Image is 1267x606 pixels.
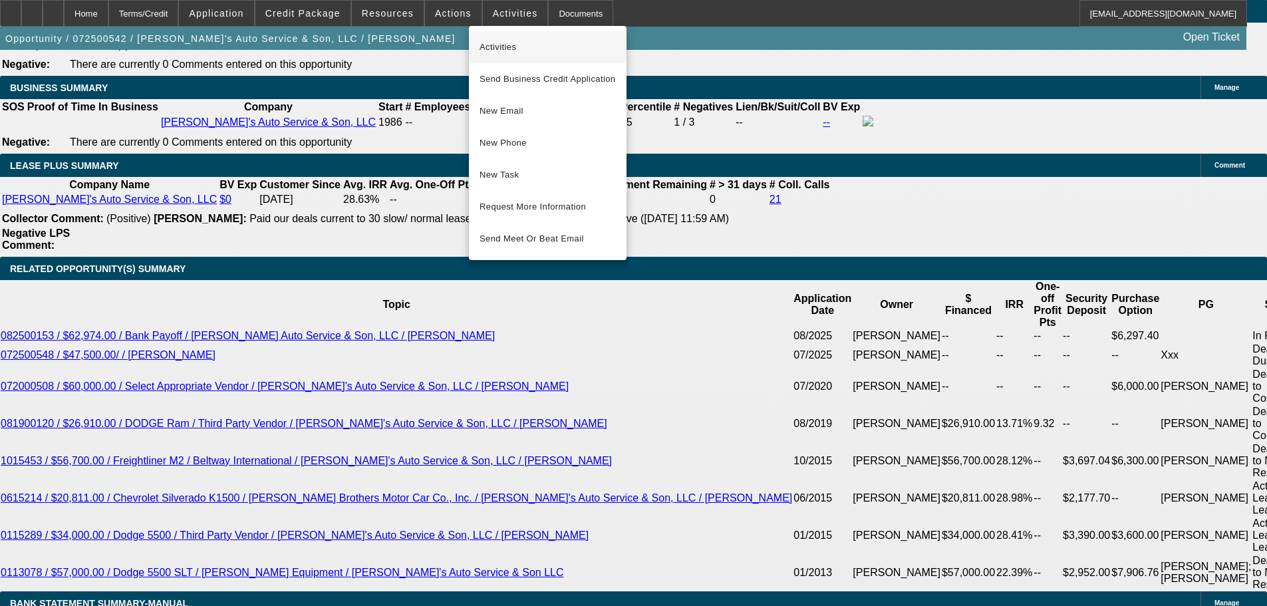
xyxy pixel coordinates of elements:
[480,231,616,247] span: Send Meet Or Beat Email
[480,167,616,183] span: New Task
[480,103,616,119] span: New Email
[480,39,616,55] span: Activities
[480,199,616,215] span: Request More Information
[480,135,616,151] span: New Phone
[480,71,616,87] span: Send Business Credit Application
